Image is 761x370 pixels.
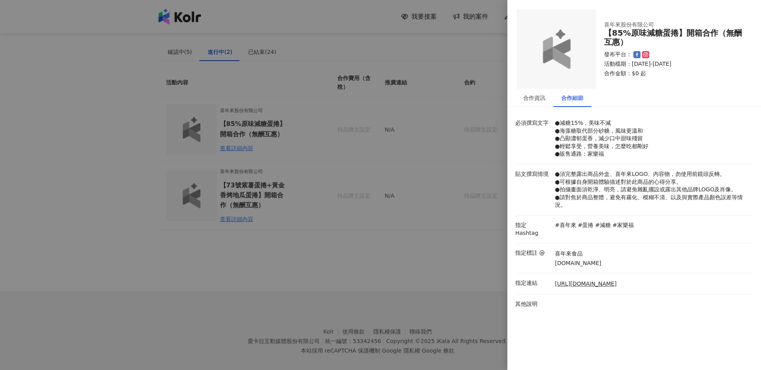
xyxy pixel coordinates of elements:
[555,250,601,258] p: 喜年來食品
[555,280,617,288] a: [URL][DOMAIN_NAME]
[555,259,601,267] p: [DOMAIN_NAME]
[604,29,744,47] div: 【85%原味減糖蛋捲】開箱合作（無酬互惠）
[604,60,744,68] p: 活動檔期：[DATE]-[DATE]
[523,93,545,102] div: 合作資訊
[515,119,551,127] p: 必須撰寫文字
[555,170,749,209] p: ●須完整露出商品外盒、喜年來LOGO、內容物，勿使用前鏡頭反轉。 ●可根據自身開箱體驗描述對於此商品的心得分享。 ●拍攝畫面須乾淨、明亮，請避免雜亂擺設或露出其他品牌LOGO及肖像。 ●請對焦於...
[537,29,576,69] img: logo
[555,119,749,158] p: ●減糖15%，美味不減 ●海藻糖取代部分砂糖，風味更溫和 ●凸顯濃郁蛋香，減少口中甜味殘留 ●輕鬆享受，營養美味，怎麼吃都剛好 ●販售通路：家樂福
[604,70,744,78] p: 合作金額： $0 起
[604,51,632,59] p: 發布平台：
[595,221,611,229] p: #減糖
[515,221,551,237] p: 指定 Hashtag
[515,170,551,178] p: 貼文撰寫情境
[555,221,576,229] p: #喜年來
[515,249,551,257] p: 指定標註 @
[612,221,634,229] p: #家樂福
[561,93,583,102] div: 合作細節
[578,221,594,229] p: #蛋捲
[604,21,731,29] div: 喜年來股份有限公司
[515,279,551,287] p: 指定連結
[515,300,551,308] p: 其他說明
